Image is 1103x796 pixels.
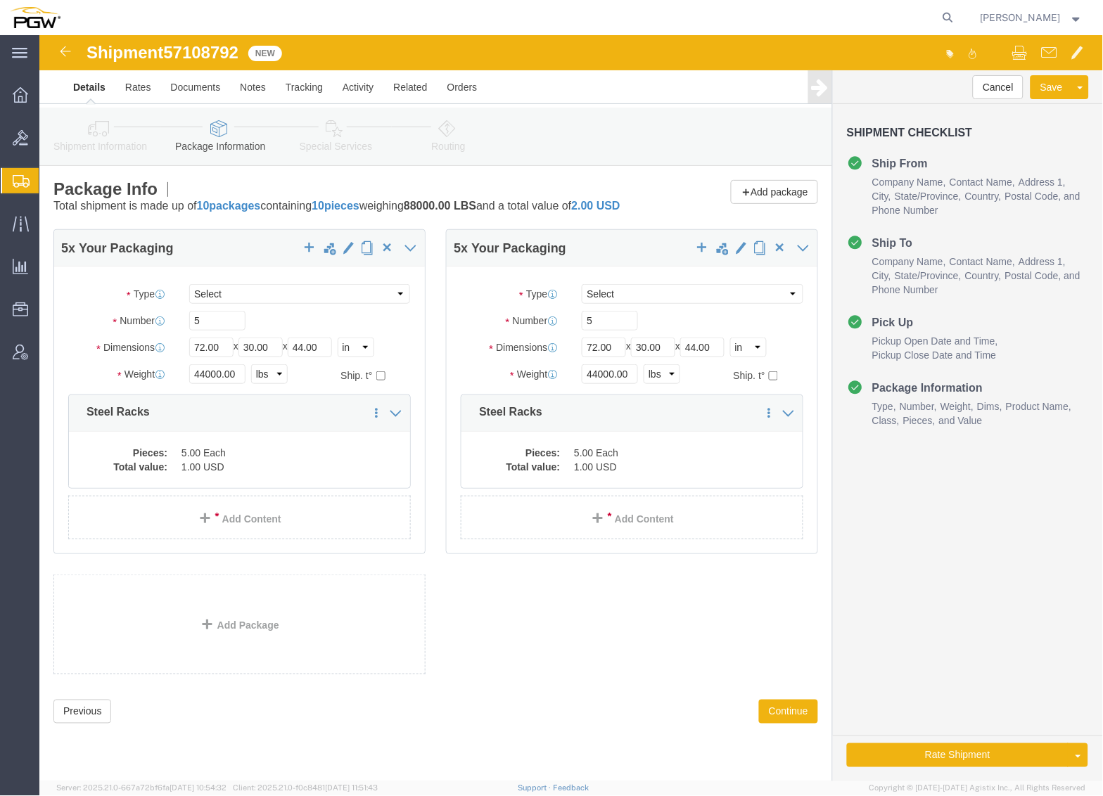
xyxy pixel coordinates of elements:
span: [DATE] 11:51:43 [325,784,378,792]
span: Client: 2025.21.0-f0c8481 [233,784,378,792]
span: Copyright © [DATE]-[DATE] Agistix Inc., All Rights Reserved [869,783,1086,795]
a: Support [518,784,553,792]
a: Feedback [553,784,589,792]
iframe: FS Legacy Container [39,35,1103,781]
span: [DATE] 10:54:32 [170,784,227,792]
span: Jesse Dawson [981,10,1061,25]
img: logo [10,7,60,28]
span: Server: 2025.21.0-667a72bf6fa [56,784,227,792]
button: [PERSON_NAME] [980,9,1084,26]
